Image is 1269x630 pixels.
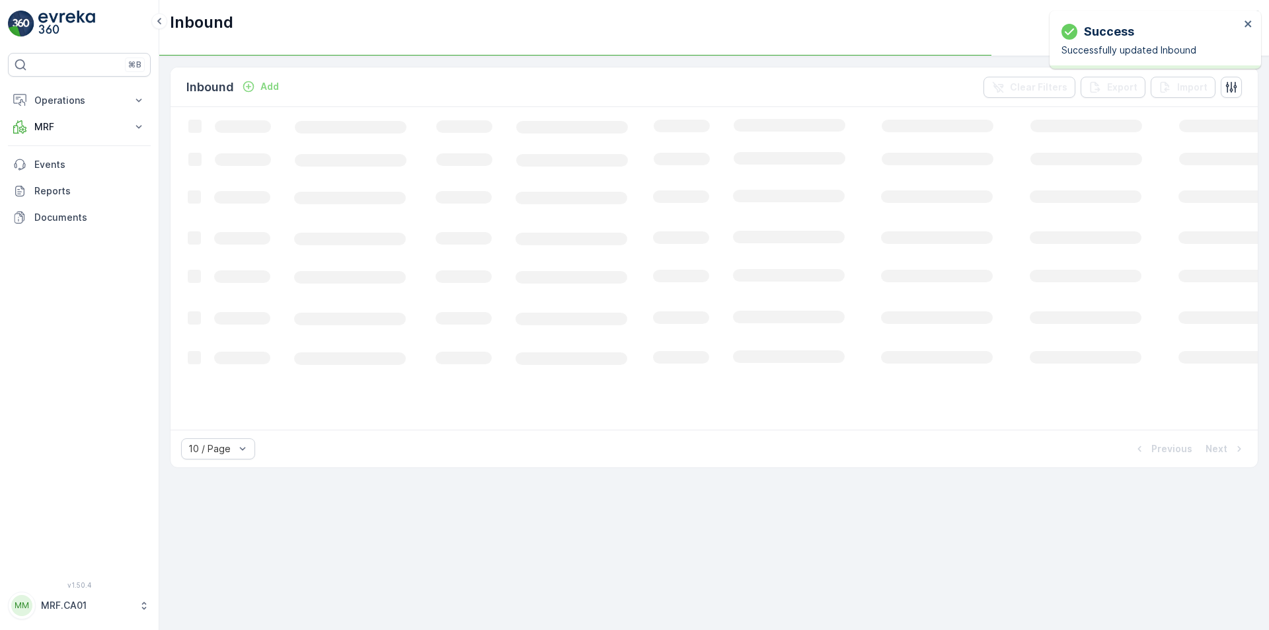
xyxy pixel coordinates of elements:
button: Add [237,79,284,95]
button: MMMRF.CA01 [8,592,151,619]
button: Clear Filters [983,77,1075,98]
p: Inbound [186,78,234,97]
button: Import [1151,77,1215,98]
span: v 1.50.4 [8,581,151,589]
p: Successfully updated Inbound [1061,44,1240,57]
div: MM [11,595,32,616]
button: MRF [8,114,151,140]
button: Next [1204,441,1247,457]
p: Import [1177,81,1208,94]
p: Events [34,158,145,171]
button: Previous [1132,441,1194,457]
a: Events [8,151,151,178]
button: Export [1081,77,1145,98]
p: Previous [1151,442,1192,455]
img: logo_light-DOdMpM7g.png [38,11,95,37]
p: Documents [34,211,145,224]
p: MRF [34,120,124,134]
p: Next [1206,442,1227,455]
button: close [1244,19,1253,31]
p: Export [1107,81,1137,94]
p: Success [1084,22,1134,41]
p: Reports [34,184,145,198]
img: logo [8,11,34,37]
a: Reports [8,178,151,204]
p: Clear Filters [1010,81,1067,94]
p: Operations [34,94,124,107]
p: Add [260,80,279,93]
button: Operations [8,87,151,114]
p: ⌘B [128,59,141,70]
p: MRF.CA01 [41,599,132,612]
p: Inbound [170,12,233,33]
a: Documents [8,204,151,231]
